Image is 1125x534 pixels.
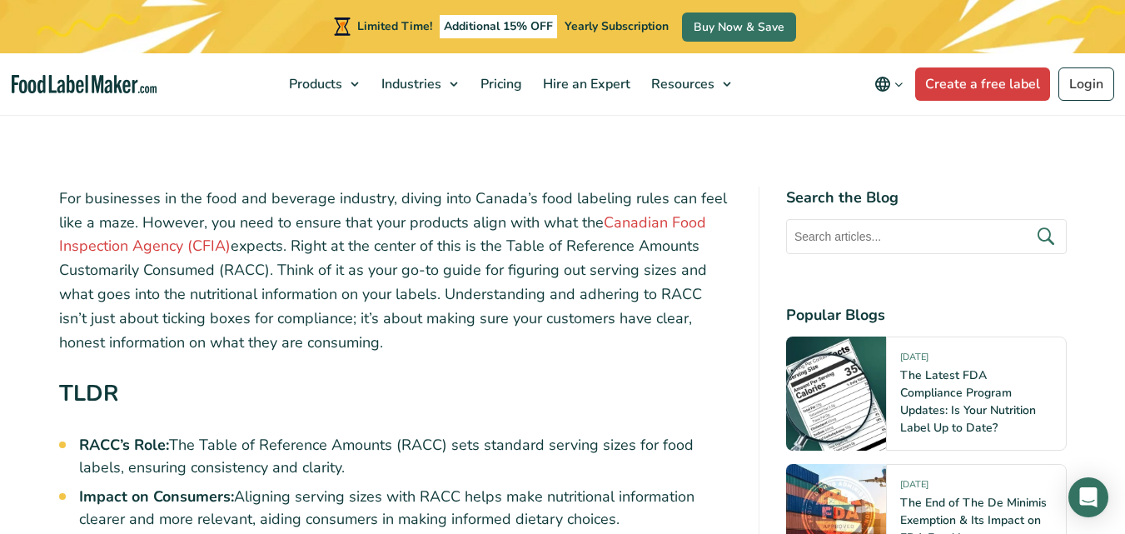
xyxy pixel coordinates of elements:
span: Yearly Subscription [565,18,669,34]
div: Open Intercom Messenger [1068,477,1108,517]
a: Products [279,53,367,115]
h4: Popular Blogs [786,304,1067,327]
a: Resources [641,53,739,115]
span: Pricing [475,75,524,93]
a: Industries [371,53,466,115]
h4: Search the Blog [786,187,1067,209]
span: Products [284,75,344,93]
a: Food Label Maker homepage [12,75,157,94]
span: Hire an Expert [538,75,632,93]
strong: TLDR [59,378,119,409]
a: The Latest FDA Compliance Program Updates: Is Your Nutrition Label Up to Date? [900,367,1036,436]
span: Resources [646,75,716,93]
span: [DATE] [900,351,928,370]
a: Pricing [470,53,529,115]
span: Industries [376,75,443,93]
li: Aligning serving sizes with RACC helps make nutritional information clearer and more relevant, ai... [79,486,732,531]
strong: RACC’s Role: [79,435,169,455]
p: For businesses in the food and beverage industry, diving into Canada’s food labeling rules can fe... [59,187,732,355]
strong: Impact on Consumers: [79,487,234,507]
button: Change language [863,67,915,101]
span: [DATE] [900,478,928,497]
span: Limited Time! [357,18,432,34]
input: Search articles... [786,219,1067,254]
a: Login [1058,67,1114,101]
a: Hire an Expert [533,53,637,115]
span: Additional 15% OFF [440,15,557,38]
li: The Table of Reference Amounts (RACC) sets standard serving sizes for food labels, ensuring consi... [79,434,732,479]
a: Create a free label [915,67,1050,101]
a: Buy Now & Save [682,12,796,42]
